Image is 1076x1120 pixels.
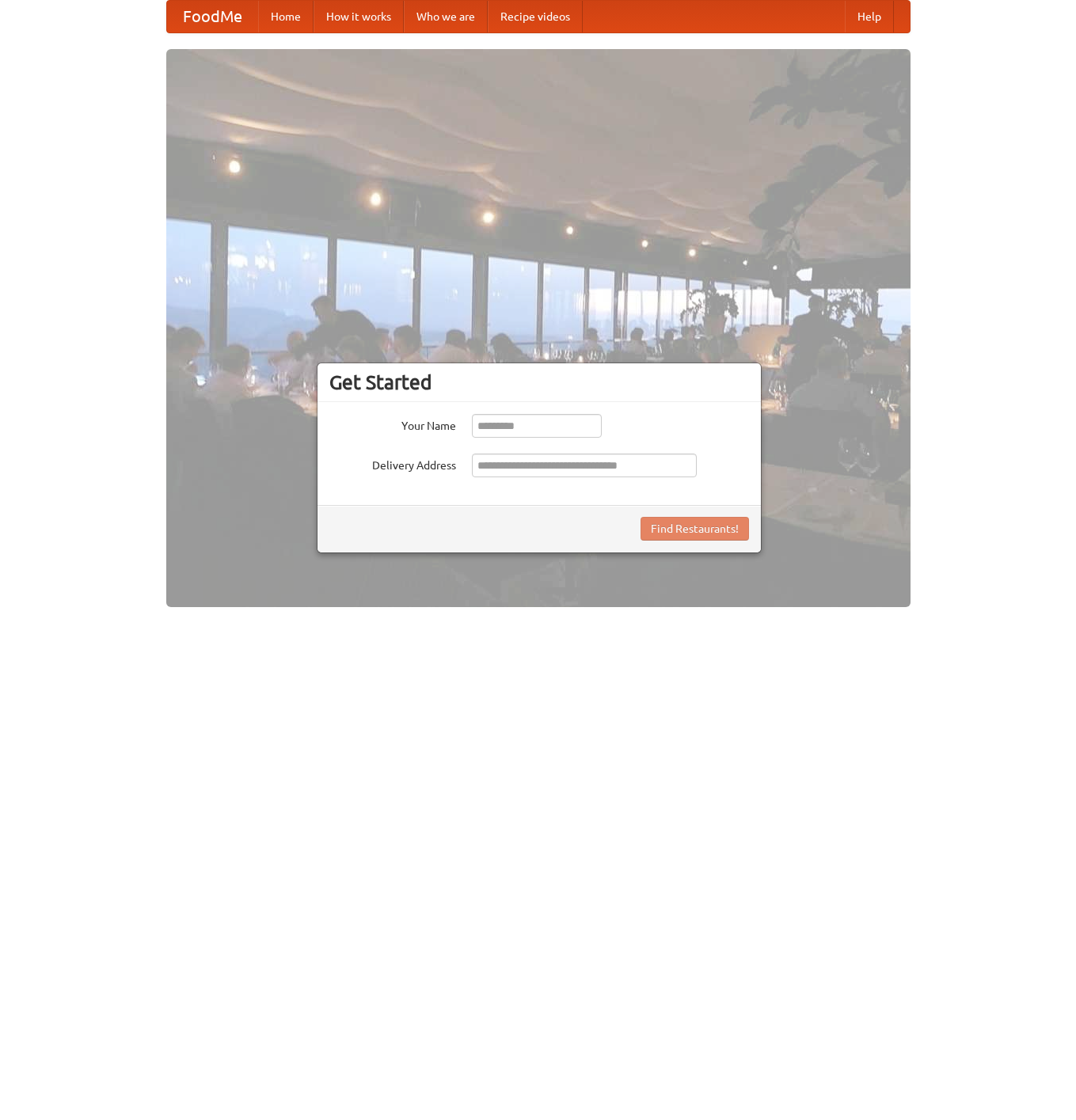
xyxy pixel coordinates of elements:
[845,1,894,32] a: Help
[314,1,404,32] a: How it works
[329,370,749,394] h3: Get Started
[404,1,488,32] a: Who we are
[329,414,456,434] label: Your Name
[329,454,456,473] label: Delivery Address
[258,1,314,32] a: Home
[167,1,258,32] a: FoodMe
[488,1,583,32] a: Recipe videos
[641,517,749,541] button: Find Restaurants!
